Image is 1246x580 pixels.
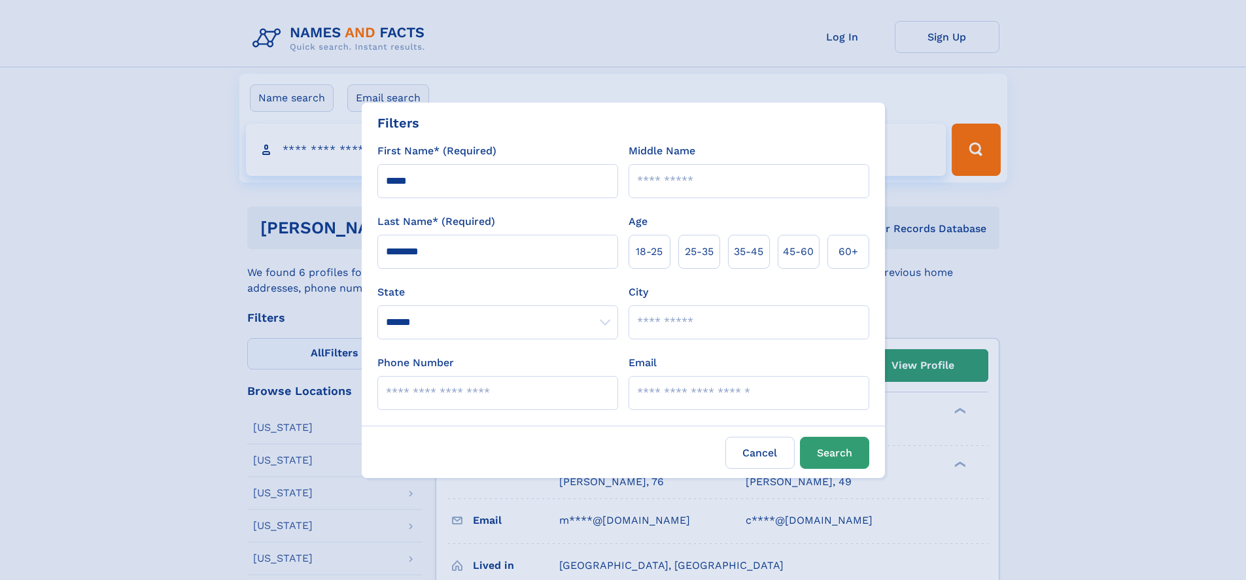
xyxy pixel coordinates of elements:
[377,113,419,133] div: Filters
[377,143,496,159] label: First Name* (Required)
[800,437,869,469] button: Search
[629,143,695,159] label: Middle Name
[629,214,648,230] label: Age
[783,244,814,260] span: 45‑60
[839,244,858,260] span: 60+
[734,244,763,260] span: 35‑45
[685,244,714,260] span: 25‑35
[377,214,495,230] label: Last Name* (Required)
[629,284,648,300] label: City
[377,284,618,300] label: State
[377,355,454,371] label: Phone Number
[725,437,795,469] label: Cancel
[636,244,663,260] span: 18‑25
[629,355,657,371] label: Email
